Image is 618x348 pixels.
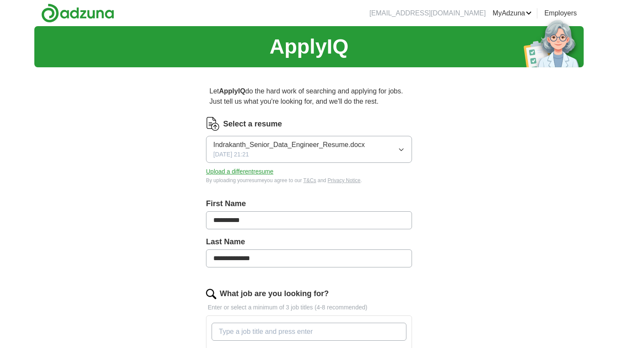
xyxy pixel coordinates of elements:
[223,118,282,130] label: Select a resume
[544,8,577,18] a: Employers
[370,8,486,18] li: [EMAIL_ADDRESS][DOMAIN_NAME]
[493,8,532,18] a: MyAdzuna
[206,83,412,110] p: Let do the hard work of searching and applying for jobs. Just tell us what you're looking for, an...
[213,140,365,150] span: Indrakanth_Senior_Data_Engineer_Resume.docx
[206,289,216,299] img: search.png
[206,167,273,176] button: Upload a differentresume
[327,177,360,183] a: Privacy Notice
[219,87,245,95] strong: ApplyIQ
[206,236,412,248] label: Last Name
[41,3,114,23] img: Adzuna logo
[206,117,220,131] img: CV Icon
[220,288,329,300] label: What job are you looking for?
[206,303,412,312] p: Enter or select a minimum of 3 job titles (4-8 recommended)
[206,198,412,210] label: First Name
[206,177,412,184] div: By uploading your resume you agree to our and .
[213,150,249,159] span: [DATE] 21:21
[270,31,348,62] h1: ApplyIQ
[303,177,316,183] a: T&Cs
[206,136,412,163] button: Indrakanth_Senior_Data_Engineer_Resume.docx[DATE] 21:21
[212,323,406,341] input: Type a job title and press enter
